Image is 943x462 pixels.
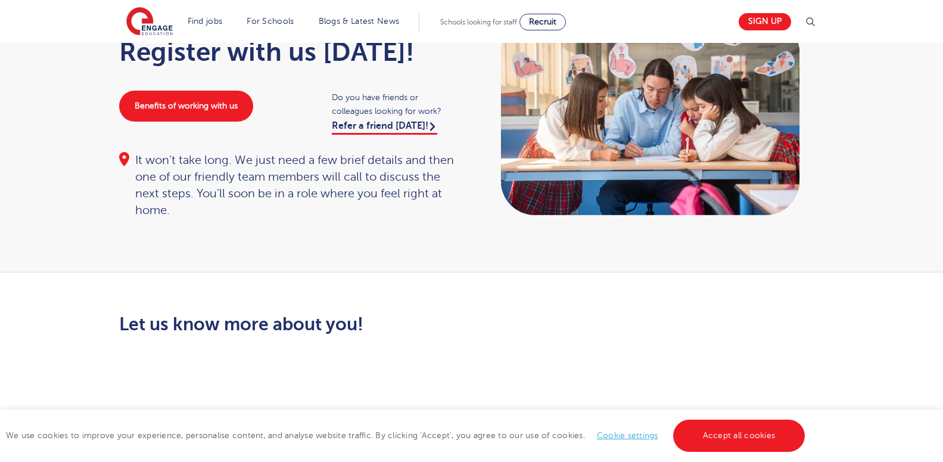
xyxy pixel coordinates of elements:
a: Find jobs [188,17,223,26]
a: Blogs & Latest News [319,17,400,26]
img: Engage Education [126,7,173,37]
span: Do you have friends or colleagues looking for work? [332,91,460,118]
a: Refer a friend [DATE]! [332,120,437,135]
a: Sign up [739,13,791,30]
span: Recruit [529,17,556,26]
span: We use cookies to improve your experience, personalise content, and analyse website traffic. By c... [6,431,808,440]
div: It won’t take long. We just need a few brief details and then one of our friendly team members wi... [119,152,460,219]
a: Recruit [519,14,566,30]
a: Benefits of working with us [119,91,253,122]
a: Cookie settings [597,431,658,440]
h2: Let us know more about you! [119,314,583,334]
span: Schools looking for staff [440,18,517,26]
a: For Schools [247,17,294,26]
a: Accept all cookies [673,420,805,452]
h1: Register with us [DATE]! [119,37,460,67]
